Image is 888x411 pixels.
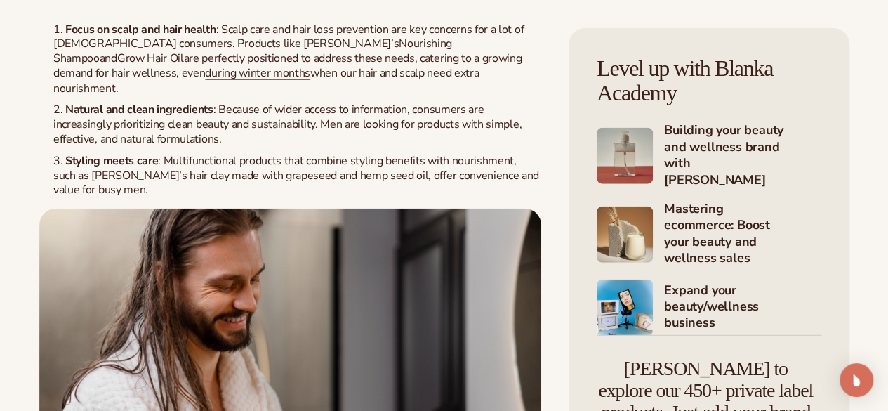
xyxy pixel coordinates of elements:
span: when our hair and scalp need extra nourishment. [53,65,479,96]
h4: Mastering ecommerce: Boost your beauty and wellness sales [664,201,821,268]
a: during winter months [205,66,310,81]
h4: Level up with Blanka Academy [597,56,821,105]
a: Shopify Image 2 Building your beauty and wellness brand with [PERSON_NAME] [597,122,821,190]
span: and [100,51,117,66]
b: Styling meets care [65,153,158,169]
div: Open Intercom Messenger [840,363,873,397]
span: : Because of wider access to information, consumers are increasingly prioritizing clean beauty an... [53,102,522,147]
b: Focus on scalp and hair health [65,22,216,37]
span: : Multifunctional products that combine styling benefits with nourishment, such as [PERSON_NAME]’... [53,153,539,198]
a: Shopify Image 3 Mastering ecommerce: Boost your beauty and wellness sales [597,201,821,268]
h4: Expand your beauty/wellness business [664,282,821,333]
img: Shopify Image 2 [597,128,653,184]
h4: Building your beauty and wellness brand with [PERSON_NAME] [664,122,821,190]
span: Grow Hair Oil [117,51,184,66]
span: : Scalp care and hair loss prevention are key concerns for a lot of [DEMOGRAPHIC_DATA] consumers.... [53,22,524,52]
img: Shopify Image 4 [597,280,653,336]
img: Shopify Image 3 [597,207,653,263]
span: are perfectly positioned to address these needs, catering to a growing demand for hair wellness, ... [53,51,522,81]
a: Shopify Image 4 Expand your beauty/wellness business [597,280,821,336]
span: Nourishing Shampoo [53,36,452,66]
b: Natural and clean ingredients [65,102,213,117]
